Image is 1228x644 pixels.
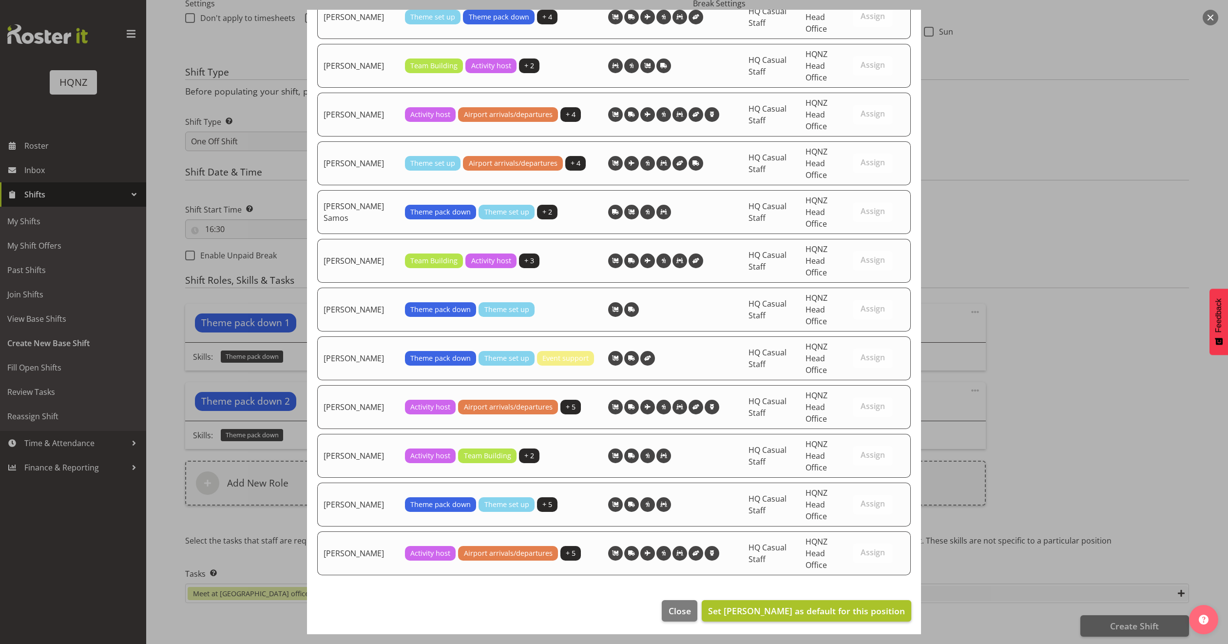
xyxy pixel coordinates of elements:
[806,98,827,132] span: HQNZ Head Office
[1209,289,1228,355] button: Feedback - Show survey
[484,304,529,315] span: Theme set up
[542,499,552,510] span: + 5
[566,402,576,412] span: + 5
[317,93,399,137] td: [PERSON_NAME]
[861,60,885,70] span: Assign
[806,146,827,180] span: HQNZ Head Office
[1199,615,1209,624] img: help-xxl-2.png
[471,60,511,71] span: Activity host
[662,600,697,622] button: Close
[410,158,455,169] span: Theme set up
[524,255,534,266] span: + 3
[748,6,787,28] span: HQ Casual Staff
[317,336,399,380] td: [PERSON_NAME]
[748,201,787,223] span: HQ Casual Staff
[542,207,552,217] span: + 2
[317,44,399,88] td: [PERSON_NAME]
[1214,298,1223,332] span: Feedback
[748,152,787,175] span: HQ Casual Staff
[748,542,787,565] span: HQ Casual Staff
[317,385,399,429] td: [PERSON_NAME]
[317,288,399,332] td: [PERSON_NAME]
[861,401,885,411] span: Assign
[317,239,399,283] td: [PERSON_NAME]
[317,531,399,575] td: [PERSON_NAME]
[748,103,787,126] span: HQ Casual Staff
[861,255,885,265] span: Assign
[861,352,885,362] span: Assign
[410,207,471,217] span: Theme pack down
[566,109,576,120] span: + 4
[464,402,553,412] span: Airport arrivals/departures
[410,450,450,461] span: Activity host
[464,109,553,120] span: Airport arrivals/departures
[469,158,557,169] span: Airport arrivals/departures
[806,341,827,375] span: HQNZ Head Office
[861,206,885,216] span: Assign
[484,499,529,510] span: Theme set up
[469,12,529,22] span: Theme pack down
[410,548,450,559] span: Activity host
[748,298,787,321] span: HQ Casual Staff
[806,195,827,229] span: HQNZ Head Office
[317,434,399,478] td: [PERSON_NAME]
[410,499,471,510] span: Theme pack down
[748,55,787,77] span: HQ Casual Staff
[806,293,827,327] span: HQNZ Head Office
[542,353,589,364] span: Event support
[317,141,399,185] td: [PERSON_NAME]
[410,304,471,315] span: Theme pack down
[748,396,787,418] span: HQ Casual Staff
[524,450,534,461] span: + 2
[748,445,787,467] span: HQ Casual Staff
[748,250,787,272] span: HQ Casual Staff
[748,493,787,516] span: HQ Casual Staff
[861,547,885,557] span: Assign
[806,390,827,424] span: HQNZ Head Office
[410,255,458,266] span: Team Building
[464,450,511,461] span: Team Building
[861,304,885,313] span: Assign
[317,483,399,527] td: [PERSON_NAME]
[471,255,511,266] span: Activity host
[806,49,827,83] span: HQNZ Head Office
[806,439,827,473] span: HQNZ Head Office
[524,60,534,71] span: + 2
[464,548,553,559] span: Airport arrivals/departures
[669,605,691,617] span: Close
[861,157,885,167] span: Assign
[484,353,529,364] span: Theme set up
[571,158,580,169] span: + 4
[410,402,450,412] span: Activity host
[542,12,552,22] span: + 4
[566,548,576,559] span: + 5
[708,605,905,617] span: Set [PERSON_NAME] as default for this position
[861,109,885,118] span: Assign
[806,536,827,570] span: HQNZ Head Office
[748,347,787,370] span: HQ Casual Staff
[861,11,885,21] span: Assign
[410,109,450,120] span: Activity host
[861,499,885,508] span: Assign
[806,488,827,522] span: HQNZ Head Office
[410,60,458,71] span: Team Building
[317,190,399,234] td: [PERSON_NAME] Samos
[410,12,455,22] span: Theme set up
[410,353,471,364] span: Theme pack down
[484,207,529,217] span: Theme set up
[861,450,885,460] span: Assign
[702,600,911,622] button: Set [PERSON_NAME] as default for this position
[806,244,827,278] span: HQNZ Head Office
